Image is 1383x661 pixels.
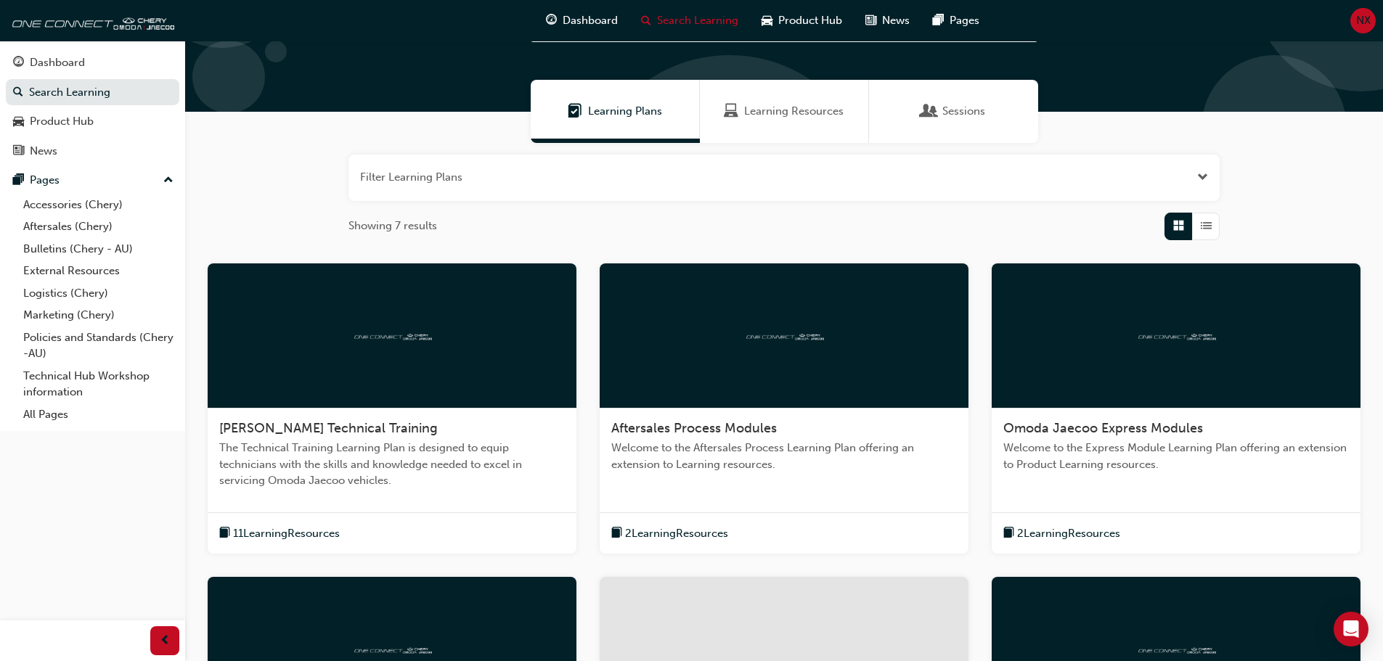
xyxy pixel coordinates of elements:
[611,440,957,472] span: Welcome to the Aftersales Process Learning Plan offering an extension to Learning resources.
[531,80,700,143] a: Learning PlansLearning Plans
[219,420,438,436] span: [PERSON_NAME] Technical Training
[921,6,991,36] a: pages-iconPages
[588,103,662,120] span: Learning Plans
[160,632,171,650] span: prev-icon
[611,525,728,543] button: book-icon2LearningResources
[546,12,557,30] span: guage-icon
[1017,525,1120,542] span: 2 Learning Resources
[1173,218,1184,234] span: Grid
[992,263,1360,554] a: oneconnectOmoda Jaecoo Express ModulesWelcome to the Express Module Learning Plan offering an ext...
[6,138,179,165] a: News
[1201,218,1212,234] span: List
[568,103,582,120] span: Learning Plans
[30,143,57,160] div: News
[1136,642,1216,656] img: oneconnect
[762,12,772,30] span: car-icon
[942,103,985,120] span: Sessions
[6,46,179,167] button: DashboardSearch LearningProduct HubNews
[352,328,432,342] img: oneconnect
[163,171,174,190] span: up-icon
[13,115,24,128] span: car-icon
[1334,612,1368,646] div: Open Intercom Messenger
[13,145,24,158] span: news-icon
[744,328,824,342] img: oneconnect
[13,57,24,70] span: guage-icon
[219,525,230,543] span: book-icon
[724,103,738,120] span: Learning Resources
[1003,420,1203,436] span: Omoda Jaecoo Express Modules
[744,103,844,120] span: Learning Resources
[13,86,23,99] span: search-icon
[30,172,60,189] div: Pages
[6,49,179,76] a: Dashboard
[7,6,174,35] img: oneconnect
[657,12,738,29] span: Search Learning
[600,263,968,554] a: oneconnectAftersales Process ModulesWelcome to the Aftersales Process Learning Plan offering an e...
[6,108,179,135] a: Product Hub
[611,525,622,543] span: book-icon
[30,113,94,130] div: Product Hub
[17,215,179,238] a: Aftersales (Chery)
[1003,525,1014,543] span: book-icon
[233,525,340,542] span: 11 Learning Resources
[641,12,651,30] span: search-icon
[17,260,179,282] a: External Resources
[922,103,937,120] span: Sessions
[1356,12,1371,29] span: NX
[30,54,85,71] div: Dashboard
[611,420,777,436] span: Aftersales Process Modules
[348,218,437,234] span: Showing 7 results
[1136,328,1216,342] img: oneconnect
[13,174,24,187] span: pages-icon
[933,12,944,30] span: pages-icon
[750,6,854,36] a: car-iconProduct Hub
[1197,169,1208,186] button: Open the filter
[629,6,750,36] a: search-iconSearch Learning
[882,12,910,29] span: News
[17,194,179,216] a: Accessories (Chery)
[17,282,179,305] a: Logistics (Chery)
[1003,440,1349,472] span: Welcome to the Express Module Learning Plan offering an extension to Product Learning resources.
[778,12,842,29] span: Product Hub
[6,167,179,194] button: Pages
[869,80,1038,143] a: SessionsSessions
[17,327,179,365] a: Policies and Standards (Chery -AU)
[950,12,979,29] span: Pages
[6,79,179,106] a: Search Learning
[17,403,179,426] a: All Pages
[17,365,179,403] a: Technical Hub Workshop information
[1350,8,1376,33] button: NX
[625,525,728,542] span: 2 Learning Resources
[17,238,179,260] a: Bulletins (Chery - AU)
[534,6,629,36] a: guage-iconDashboard
[17,304,179,327] a: Marketing (Chery)
[352,642,432,656] img: oneconnect
[1003,525,1120,543] button: book-icon2LearningResources
[854,6,921,36] a: news-iconNews
[208,263,576,554] a: oneconnect[PERSON_NAME] Technical TrainingThe Technical Training Learning Plan is designed to equ...
[219,525,340,543] button: book-icon11LearningResources
[700,80,869,143] a: Learning ResourcesLearning Resources
[865,12,876,30] span: news-icon
[219,440,565,489] span: The Technical Training Learning Plan is designed to equip technicians with the skills and knowled...
[563,12,618,29] span: Dashboard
